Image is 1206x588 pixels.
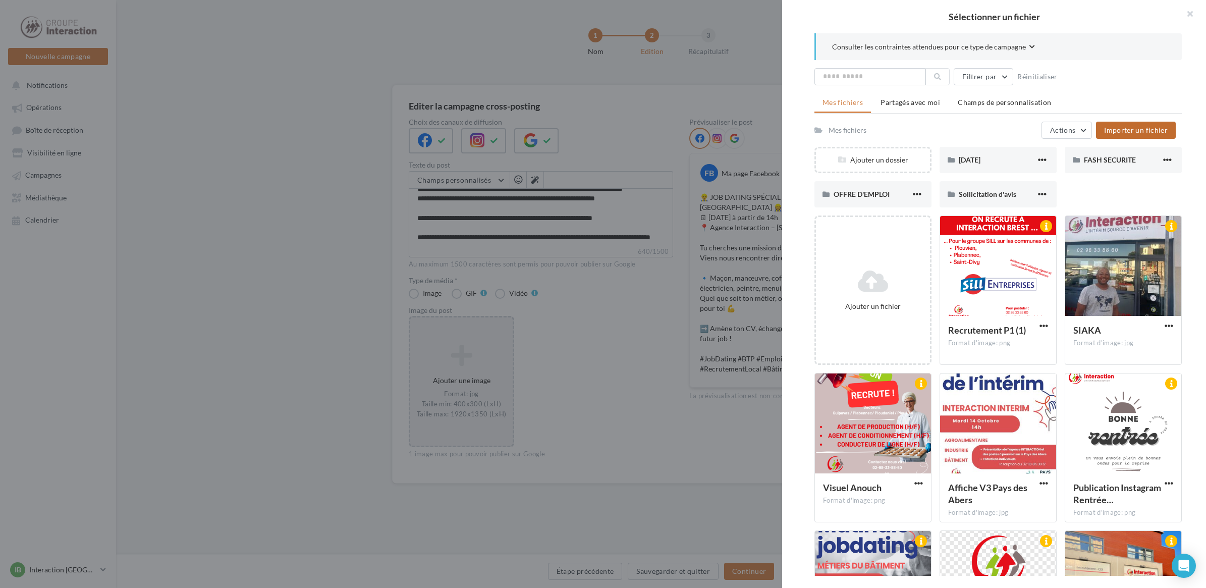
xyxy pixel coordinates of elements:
[959,155,980,164] span: [DATE]
[834,190,890,198] span: OFFRE D'EMPLOI
[829,125,866,135] div: Mes fichiers
[832,42,1026,52] span: Consulter les contraintes attendues pour ce type de campagne
[1073,339,1173,348] div: Format d'image: jpg
[948,508,1048,517] div: Format d'image: jpg
[1084,155,1136,164] span: FASH SECURITE
[948,482,1027,505] span: Affiche V3 Pays des Abers
[1013,71,1062,83] button: Réinitialiser
[823,482,882,493] span: Visuel Anouch
[1073,482,1161,505] span: Publication Instagram Rentrée Moderne Organique Noir et Jaune
[823,98,863,106] span: Mes fichiers
[1096,122,1176,139] button: Importer un fichier
[959,190,1016,198] span: Sollicitation d'avis
[958,98,1051,106] span: Champs de personnalisation
[1104,126,1168,134] span: Importer un fichier
[948,339,1048,348] div: Format d'image: png
[816,155,930,165] div: Ajouter un dossier
[954,68,1013,85] button: Filtrer par
[1050,126,1075,134] span: Actions
[881,98,940,106] span: Partagés avec moi
[1073,325,1101,336] span: SIAKA
[798,12,1190,21] h2: Sélectionner un fichier
[820,301,926,311] div: Ajouter un fichier
[948,325,1026,336] span: Recrutement P1 (1)
[823,496,923,505] div: Format d'image: png
[1073,508,1173,517] div: Format d'image: png
[832,41,1035,54] button: Consulter les contraintes attendues pour ce type de campagne
[1172,554,1196,578] div: Open Intercom Messenger
[1041,122,1092,139] button: Actions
